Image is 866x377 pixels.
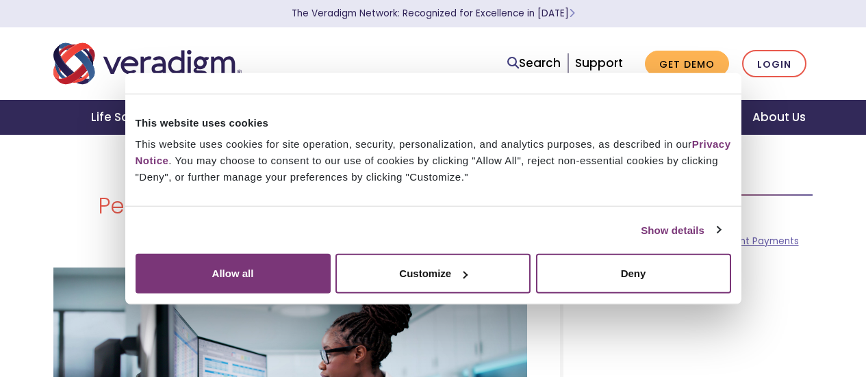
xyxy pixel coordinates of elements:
[569,7,575,20] span: Learn More
[736,100,822,135] a: About Us
[575,55,623,71] a: Support
[53,41,242,86] img: Veradigm logo
[53,167,527,246] h1: What Patients Want: Flexibility, Personalization, and Self-Service in Healthcare Payments
[292,7,575,20] a: The Veradigm Network: Recognized for Excellence in [DATE]Learn More
[742,50,806,78] a: Login
[136,138,731,166] a: Privacy Notice
[75,100,188,135] a: Life Sciences
[536,254,731,294] button: Deny
[641,222,720,238] a: Show details
[335,254,531,294] button: Customize
[136,254,331,294] button: Allow all
[716,235,799,248] a: Patient Payments
[645,51,729,77] a: Get Demo
[136,114,731,131] div: This website uses cookies
[507,54,561,73] a: Search
[136,136,731,185] div: This website uses cookies for site operation, security, personalization, and analytics purposes, ...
